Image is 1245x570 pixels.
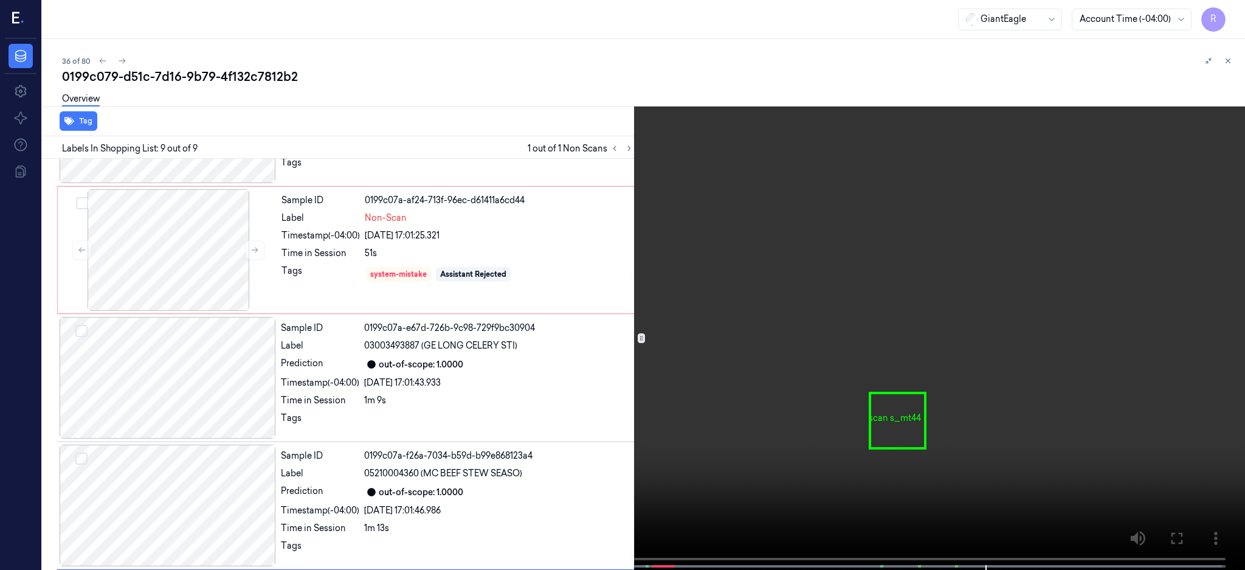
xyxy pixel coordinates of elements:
[281,212,360,224] div: Label
[364,377,634,389] div: [DATE] 17:01:43.933
[365,194,633,207] div: 0199c07a-af24-713f-96ec-d61411a6cd44
[364,504,634,517] div: [DATE] 17:01:46.986
[60,111,97,131] button: Tag
[62,56,91,66] span: 36 of 80
[370,269,427,280] div: system-mistake
[62,68,1235,85] div: 0199c079-d51c-7d16-9b79-4f132c7812b2
[1201,7,1226,32] button: R
[528,141,636,156] span: 1 out of 1 Non Scans
[281,450,359,462] div: Sample ID
[281,522,359,535] div: Time in Session
[281,377,359,389] div: Timestamp (-04:00)
[364,522,634,535] div: 1m 13s
[281,339,359,352] div: Label
[281,540,359,559] div: Tags
[281,156,359,176] div: Tags
[75,325,88,337] button: Select row
[281,467,359,480] div: Label
[364,450,634,462] div: 0199c07a-f26a-7034-b59d-b99e868123a4
[62,142,198,155] span: Labels In Shopping List: 9 out of 9
[281,485,359,499] div: Prediction
[365,229,633,242] div: [DATE] 17:01:25.321
[379,486,463,499] div: out-of-scope: 1.0000
[364,322,634,335] div: 0199c07a-e67d-726b-9c98-729f9bc30904
[365,247,633,260] div: 51s
[281,504,359,517] div: Timestamp (-04:00)
[281,322,359,335] div: Sample ID
[364,339,517,352] span: 03003493887 (GE LONG CELERY STI)
[76,197,88,209] button: Select row
[281,412,359,431] div: Tags
[281,247,360,260] div: Time in Session
[440,269,506,280] div: Assistant Rejected
[364,394,634,407] div: 1m 9s
[281,394,359,407] div: Time in Session
[281,265,360,284] div: Tags
[62,92,100,106] a: Overview
[281,229,360,242] div: Timestamp (-04:00)
[365,212,407,224] span: Non-Scan
[281,194,360,207] div: Sample ID
[75,453,88,465] button: Select row
[281,357,359,372] div: Prediction
[379,358,463,371] div: out-of-scope: 1.0000
[364,467,522,480] span: 05210004360 (MC BEEF STEW SEASO)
